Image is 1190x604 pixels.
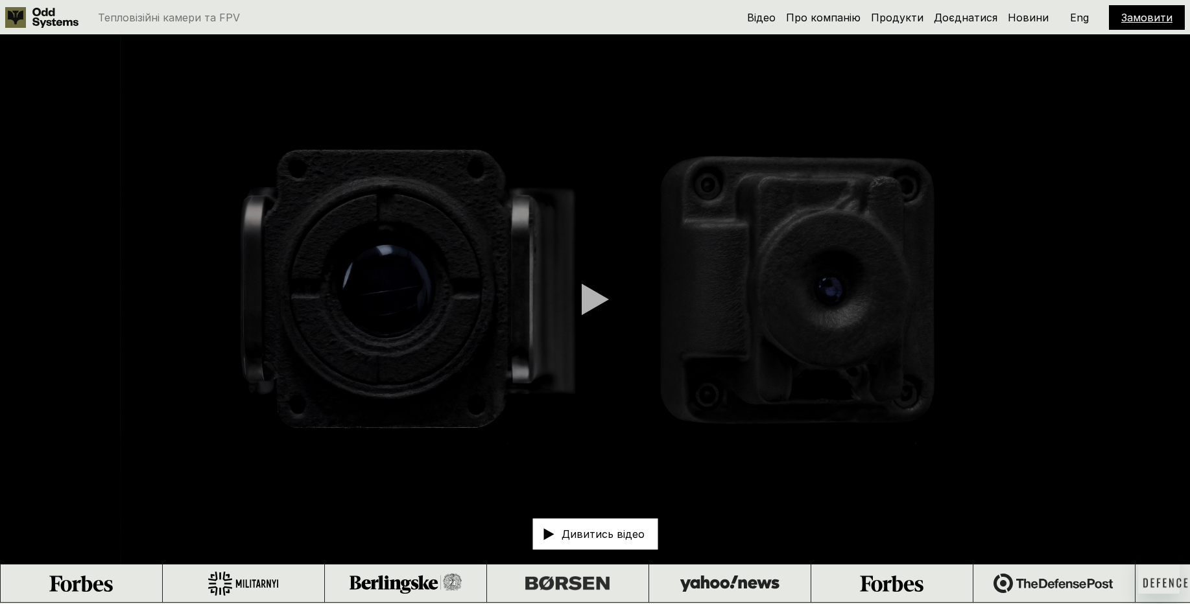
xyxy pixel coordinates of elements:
[98,12,240,23] p: Тепловізійні камери та FPV
[747,11,776,24] a: Відео
[1121,11,1172,24] a: Замовити
[934,11,997,24] a: Доєднатися
[1138,552,1180,594] iframe: Button to launch messaging window
[1008,11,1049,24] a: Новини
[562,529,645,539] p: Дивитись відео
[1070,12,1089,23] p: Eng
[786,11,861,24] a: Про компанію
[871,11,923,24] a: Продукти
